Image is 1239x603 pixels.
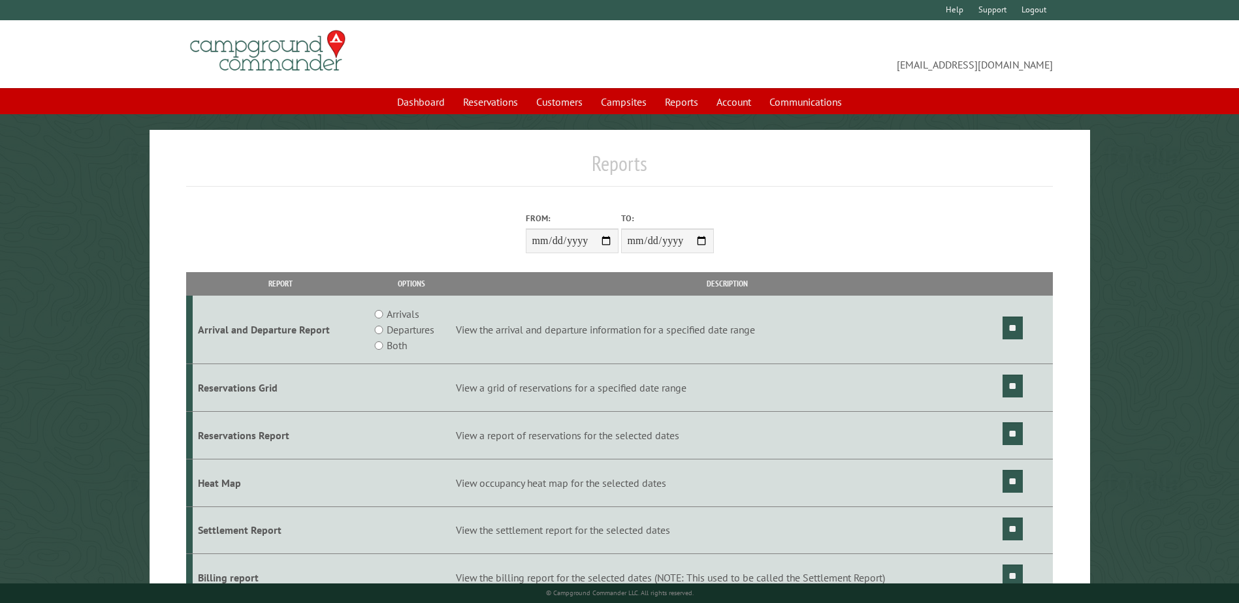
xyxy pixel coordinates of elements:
[620,36,1053,72] span: [EMAIL_ADDRESS][DOMAIN_NAME]
[454,272,1001,295] th: Description
[526,212,619,224] label: From:
[546,589,694,597] small: © Campground Commander LLC. All rights reserved.
[528,89,590,114] a: Customers
[193,272,368,295] th: Report
[193,506,368,554] td: Settlement Report
[454,296,1001,364] td: View the arrival and departure information for a specified date range
[593,89,654,114] a: Campsites
[186,151,1052,187] h1: Reports
[454,506,1001,554] td: View the settlement report for the selected dates
[454,364,1001,412] td: View a grid of reservations for a specified date range
[762,89,850,114] a: Communications
[193,296,368,364] td: Arrival and Departure Report
[387,337,407,353] label: Both
[657,89,706,114] a: Reports
[454,459,1001,506] td: View occupancy heat map for the selected dates
[709,89,759,114] a: Account
[193,364,368,412] td: Reservations Grid
[387,306,419,322] label: Arrivals
[454,554,1001,602] td: View the billing report for the selected dates (NOTE: This used to be called the Settlement Report)
[387,322,434,337] label: Departures
[193,411,368,459] td: Reservations Report
[621,212,714,224] label: To:
[389,89,453,114] a: Dashboard
[186,25,349,76] img: Campground Commander
[193,554,368,602] td: Billing report
[193,459,368,506] td: Heat Map
[455,89,526,114] a: Reservations
[454,411,1001,459] td: View a report of reservations for the selected dates
[368,272,453,295] th: Options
